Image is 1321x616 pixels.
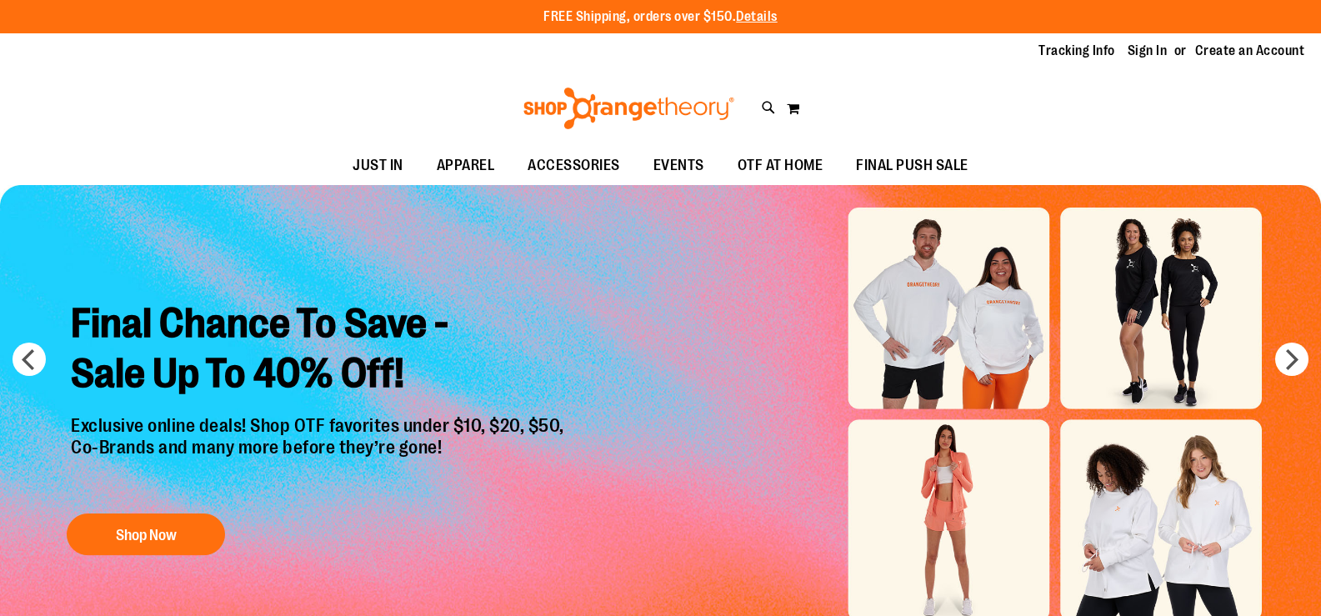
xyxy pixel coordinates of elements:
[13,343,46,376] button: prev
[1275,343,1308,376] button: next
[637,147,721,185] a: EVENTS
[1038,42,1115,60] a: Tracking Info
[420,147,512,185] a: APPAREL
[511,147,637,185] a: ACCESSORIES
[58,286,581,415] h2: Final Chance To Save - Sale Up To 40% Off!
[58,286,581,563] a: Final Chance To Save -Sale Up To 40% Off! Exclusive online deals! Shop OTF favorites under $10, $...
[721,147,840,185] a: OTF AT HOME
[1195,42,1305,60] a: Create an Account
[856,147,968,184] span: FINAL PUSH SALE
[653,147,704,184] span: EVENTS
[67,513,225,555] button: Shop Now
[58,415,581,497] p: Exclusive online deals! Shop OTF favorites under $10, $20, $50, Co-Brands and many more before th...
[736,9,778,24] a: Details
[839,147,985,185] a: FINAL PUSH SALE
[738,147,823,184] span: OTF AT HOME
[353,147,403,184] span: JUST IN
[1128,42,1168,60] a: Sign In
[543,8,778,27] p: FREE Shipping, orders over $150.
[336,147,420,185] a: JUST IN
[521,88,737,129] img: Shop Orangetheory
[437,147,495,184] span: APPAREL
[528,147,620,184] span: ACCESSORIES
